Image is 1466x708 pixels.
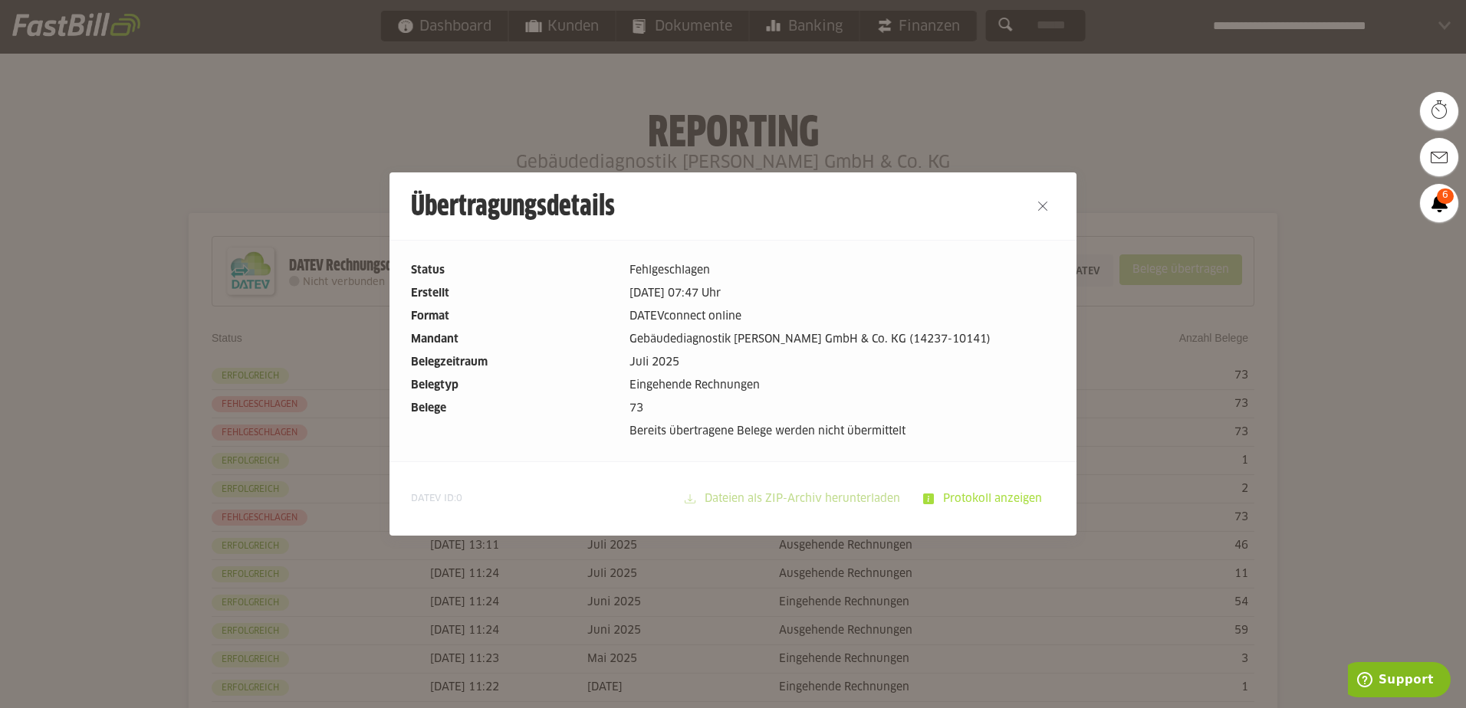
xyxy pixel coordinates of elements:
[411,308,617,325] dt: Format
[629,285,1055,302] dd: [DATE] 07:47 Uhr
[411,377,617,394] dt: Belegtyp
[411,354,617,371] dt: Belegzeitraum
[1437,188,1454,204] span: 6
[411,285,617,302] dt: Erstellt
[913,483,1055,514] sl-button: Protokoll anzeigen
[675,483,913,514] sl-button: Dateien als ZIP-Archiv herunterladen
[629,331,1055,348] dd: Gebäudediagnostik [PERSON_NAME] GmbH & Co. KG (14237-10141)
[629,354,1055,371] dd: Juli 2025
[629,400,1055,417] dd: 73
[411,493,462,505] span: DATEV ID:
[1348,662,1451,700] iframe: Öffnet ein Widget, in dem Sie weitere Informationen finden
[629,377,1055,394] dd: Eingehende Rechnungen
[629,262,1055,279] dd: Fehlgeschlagen
[1420,184,1458,222] a: 6
[411,331,617,348] dt: Mandant
[629,308,1055,325] dd: DATEVconnect online
[411,262,617,279] dt: Status
[629,423,1055,440] dd: Bereits übertragene Belege werden nicht übermittelt
[456,494,462,503] span: 0
[411,400,617,417] dt: Belege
